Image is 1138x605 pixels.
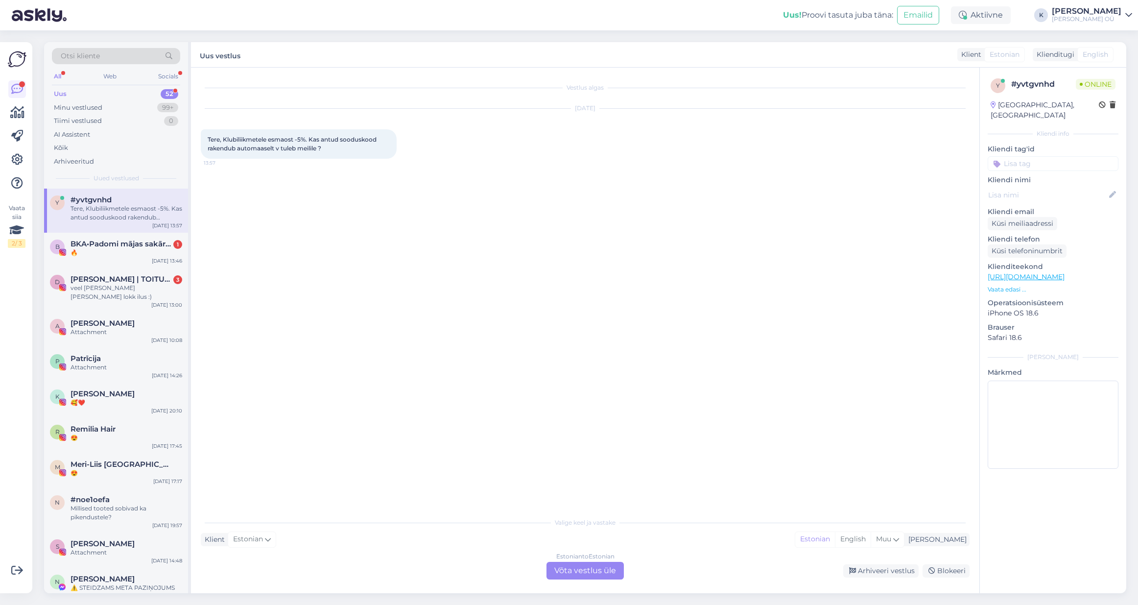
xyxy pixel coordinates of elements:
div: veel [PERSON_NAME] [PERSON_NAME] lokk ilus :) [71,284,182,301]
span: A [55,322,60,330]
span: #noe1oefa [71,495,110,504]
span: KATRI TELLER [71,389,135,398]
p: Vaata edasi ... [988,285,1118,294]
div: 😍 [71,469,182,478]
span: Otsi kliente [61,51,100,61]
div: Attachment [71,548,182,557]
p: Safari 18.6 [988,333,1118,343]
div: Vaata siia [8,204,25,248]
span: AdeLe [71,319,135,328]
div: Küsi meiliaadressi [988,217,1057,230]
p: Märkmed [988,367,1118,378]
p: Kliendi nimi [988,175,1118,185]
span: Nitin Surve [71,575,135,583]
div: Web [101,70,119,83]
div: [PERSON_NAME] [904,534,967,545]
div: [DATE] 13:46 [152,257,182,265]
span: Remilia Hair [71,425,116,434]
div: [DATE] 13:00 [151,301,182,309]
div: [DATE] [201,104,970,113]
div: Valige keel ja vastake [201,518,970,527]
label: Uus vestlus [200,48,240,61]
a: [PERSON_NAME][PERSON_NAME] OÜ [1052,7,1132,23]
div: [DATE] 17:45 [152,442,182,450]
div: Attachment [71,328,182,337]
span: BKA•Padomi mājas sakārtošanai•Ar mīlestību pret sevi un dabu [71,240,172,248]
div: 0 [164,116,178,126]
button: Emailid [897,6,939,24]
div: [DATE] 13:57 [152,222,182,229]
span: n [55,499,60,506]
input: Lisa tag [988,156,1118,171]
div: ⚠️ STEIDZAMS META PAZIŅOJUMS Atbalsta numurs: 77202 🔔 Svarīgi: Tavs konts un 𝐅𝐀𝐂𝐄𝐁𝐎𝐎𝐊 lapa [DOMAI... [71,583,182,601]
div: 2 / 3 [8,239,25,248]
div: 99+ [157,103,178,113]
div: [DATE] 14:48 [151,557,182,564]
div: Tiimi vestlused [54,116,102,126]
div: [DATE] 10:08 [151,337,182,344]
div: Uus [54,89,67,99]
span: Tere, Klubiliikmetele esmaost -5%. Kas antud sooduskood rakendub automaaselt v tuleb meilile ? [208,136,378,152]
div: K [1034,8,1048,22]
div: Estonian to Estonian [556,552,615,561]
div: [DATE] 19:57 [152,522,182,529]
div: [PERSON_NAME] OÜ [1052,15,1121,23]
div: English [835,532,871,547]
div: Socials [156,70,180,83]
div: Estonian [795,532,835,547]
div: # yvtgvnhd [1011,78,1076,90]
span: y [996,82,1000,89]
div: AI Assistent [54,130,90,140]
span: S [56,543,59,550]
span: DIANA | TOITUMISNŌUSTAJA | TREENER | ONLINE TUGI PROGRAMM [71,275,172,284]
div: 1 [173,240,182,249]
div: [DATE] 17:17 [153,478,182,485]
span: Online [1076,79,1115,90]
div: Kliendi info [988,129,1118,138]
span: N [55,578,60,585]
div: Arhiveeri vestlus [843,564,919,578]
p: Kliendi telefon [988,234,1118,244]
div: Minu vestlused [54,103,102,113]
span: #yvtgvnhd [71,195,112,204]
p: Klienditeekond [988,262,1118,272]
a: [URL][DOMAIN_NAME] [988,272,1065,281]
span: Meri-Liis Soome [71,460,172,469]
div: Aktiivne [951,6,1011,24]
div: 3 [173,275,182,284]
div: Tere, Klubiliikmetele esmaost -5%. Kas antud sooduskood rakendub automaaselt v tuleb meilile ? [71,204,182,222]
div: Küsi telefoninumbrit [988,244,1067,258]
div: Proovi tasuta juba täna: [783,9,893,21]
b: Uus! [783,10,802,20]
p: Operatsioonisüsteem [988,298,1118,308]
span: Estonian [233,534,263,545]
div: [DATE] 14:26 [152,372,182,379]
div: Võta vestlus üle [546,562,624,580]
p: Brauser [988,322,1118,333]
div: 52 [161,89,178,99]
span: B [55,243,60,250]
span: Uued vestlused [94,174,139,183]
span: Muu [876,534,891,543]
span: 13:57 [204,159,240,167]
div: Klient [957,49,981,60]
div: Kõik [54,143,68,153]
p: Kliendi email [988,207,1118,217]
span: y [55,199,59,206]
div: [DATE] 20:10 [151,407,182,414]
p: iPhone OS 18.6 [988,308,1118,318]
div: Arhiveeritud [54,157,94,167]
span: English [1083,49,1108,60]
span: K [55,393,60,400]
input: Lisa nimi [988,190,1107,200]
span: M [55,463,60,471]
div: [PERSON_NAME] [988,353,1118,362]
div: 🥰❤️ [71,398,182,407]
div: 🔥 [71,248,182,257]
div: 😍 [71,434,182,442]
img: Askly Logo [8,50,26,69]
div: [GEOGRAPHIC_DATA], [GEOGRAPHIC_DATA] [991,100,1099,121]
div: Attachment [71,363,182,372]
div: All [52,70,63,83]
p: Kliendi tag'id [988,144,1118,154]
